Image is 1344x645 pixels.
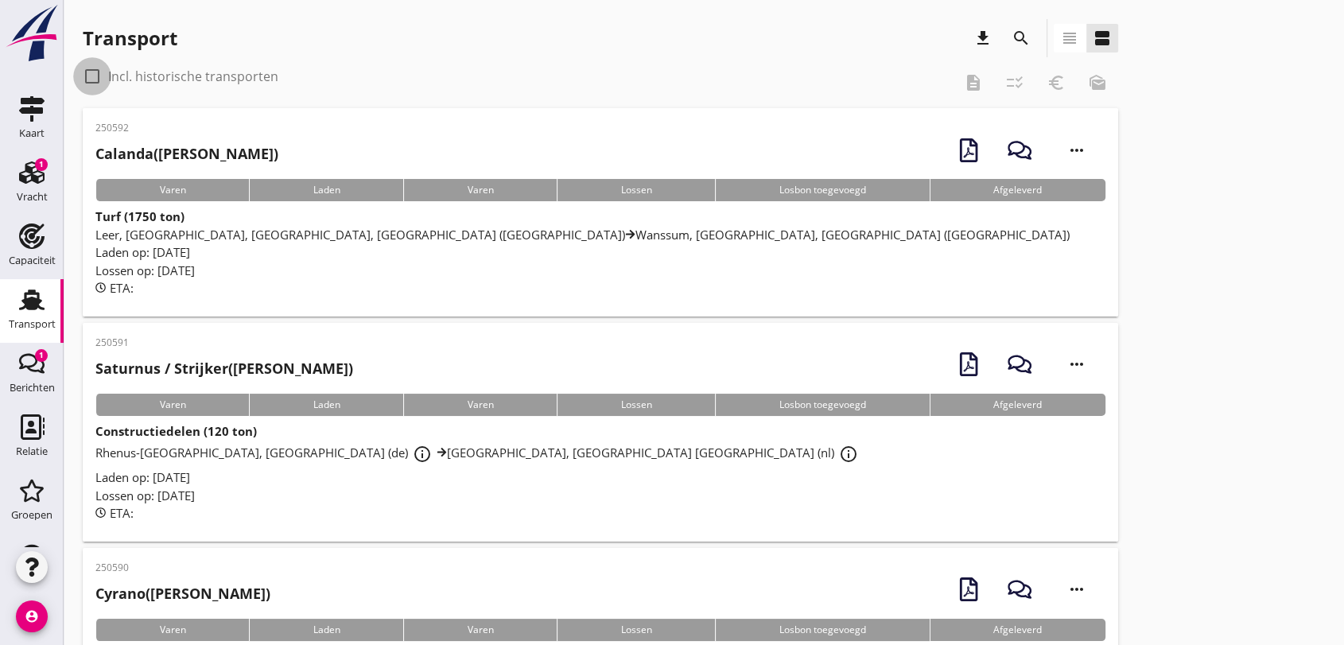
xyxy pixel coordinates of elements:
[557,619,715,641] div: Lossen
[1060,29,1079,48] i: view_headline
[403,619,557,641] div: Varen
[973,29,992,48] i: download
[83,323,1118,542] a: 250591Saturnus / Strijker([PERSON_NAME])VarenLadenVarenLossenLosbon toegevoegdAfgeleverdConstruct...
[95,469,190,485] span: Laden op: [DATE]
[249,394,403,416] div: Laden
[95,121,278,135] p: 250592
[17,192,48,202] div: Vracht
[95,358,353,379] h2: ([PERSON_NAME])
[930,619,1105,641] div: Afgeleverd
[108,68,278,84] label: Incl. historische transporten
[557,394,715,416] div: Lossen
[110,280,134,296] span: ETA:
[95,561,270,575] p: 250590
[95,244,190,260] span: Laden op: [DATE]
[1012,29,1031,48] i: search
[95,208,185,224] strong: Turf (1750 ton)
[1093,29,1112,48] i: view_agenda
[35,158,48,171] div: 1
[10,383,55,393] div: Berichten
[249,619,403,641] div: Laden
[95,143,278,165] h2: ([PERSON_NAME])
[95,445,863,460] span: Rhenus-[GEOGRAPHIC_DATA], [GEOGRAPHIC_DATA] (de) [GEOGRAPHIC_DATA], [GEOGRAPHIC_DATA] [GEOGRAPHIC...
[95,423,257,439] strong: Constructiedelen (120 ton)
[930,394,1105,416] div: Afgeleverd
[95,227,1070,243] span: Leer, [GEOGRAPHIC_DATA], [GEOGRAPHIC_DATA], [GEOGRAPHIC_DATA] ([GEOGRAPHIC_DATA]) Wanssum, [GEOGR...
[1055,342,1099,387] i: more_horiz
[1055,567,1099,612] i: more_horiz
[95,619,249,641] div: Varen
[715,179,929,201] div: Losbon toegevoegd
[3,4,60,63] img: logo-small.a267ee39.svg
[403,179,557,201] div: Varen
[930,179,1105,201] div: Afgeleverd
[249,179,403,201] div: Laden
[83,108,1118,317] a: 250592Calanda([PERSON_NAME])VarenLadenVarenLossenLosbon toegevoegdAfgeleverdTurf (1750 ton)Leer, ...
[35,349,48,362] div: 1
[413,445,432,464] i: info_outline
[403,394,557,416] div: Varen
[16,600,48,632] i: account_circle
[1055,128,1099,173] i: more_horiz
[83,25,177,51] div: Transport
[715,619,929,641] div: Losbon toegevoegd
[95,584,146,603] strong: Cyrano
[95,359,228,378] strong: Saturnus / Strijker
[16,446,48,457] div: Relatie
[839,445,858,464] i: info_outline
[11,510,52,520] div: Groepen
[95,583,270,604] h2: ([PERSON_NAME])
[95,144,153,163] strong: Calanda
[95,394,249,416] div: Varen
[95,179,249,201] div: Varen
[95,488,195,503] span: Lossen op: [DATE]
[9,319,56,329] div: Transport
[95,336,353,350] p: 250591
[557,179,715,201] div: Lossen
[110,505,134,521] span: ETA:
[9,255,56,266] div: Capaciteit
[715,394,929,416] div: Losbon toegevoegd
[19,128,45,138] div: Kaart
[95,262,195,278] span: Lossen op: [DATE]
